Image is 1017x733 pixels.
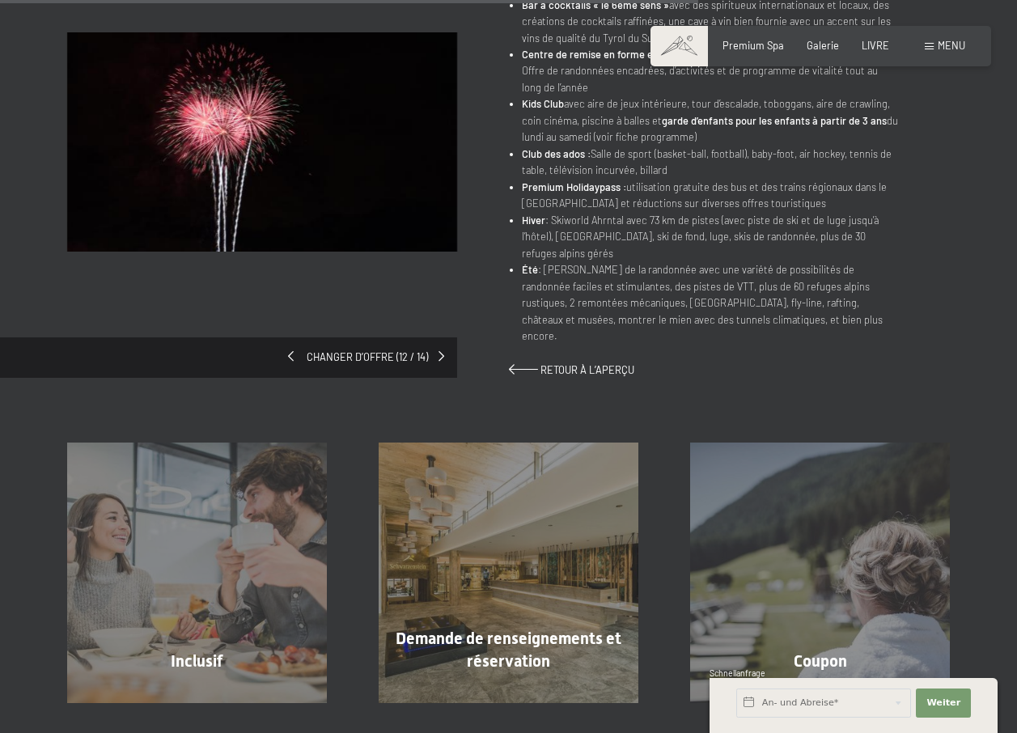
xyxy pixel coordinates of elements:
strong: Hiver [522,214,545,227]
a: Retour à l’aperçu [509,363,634,376]
a: Silvesterparty im Schwarzenstein - Unvergesslich Demande de renseignements et réservation [353,443,664,702]
li: : Skiworld Ahrntal avec 73 km de pistes (avec piste de ski et de luge jusqu’à l’hôtel), [GEOGRAPH... [522,212,898,261]
span: Retour à l’aperçu [540,363,634,376]
li: avec aire de jeux intérieure, tour d’escalade, toboggans, aire de crawling, coin cinéma, piscine ... [522,95,898,145]
li: : [PERSON_NAME] de la randonnée avec une variété de possibilités de randonnée faciles et stimulan... [522,261,898,344]
span: Weiter [926,697,960,710]
a: Galerie [807,39,839,52]
li: Salle de sport (basket-ball, football), baby-foot, air hockey, tennis de table, télévision incurv... [522,146,898,179]
strong: Centre de remise en forme et salle de sport sur 2 étages [522,48,780,61]
strong: Été [522,263,538,276]
strong: Premium Holidaypass : [522,180,626,193]
li: avec vue panoramique. Offre de randonnées encadrées, d’activités et de programme de vitalité tout... [522,46,898,95]
button: Weiter [916,689,971,718]
span: Menu [938,39,965,52]
span: Coupon [794,651,847,671]
a: Silvesterparty im Schwarzenstein - Unvergesslich Coupon [664,443,976,702]
a: LIVRE [862,39,889,52]
span: Inclusif [171,651,222,671]
span: Demande de renseignements et réservation [396,629,621,671]
img: Silvesterparty im Schwarzenstein - Unvergesslich [67,32,457,252]
span: Schnellanfrage [710,668,765,678]
strong: garde d’enfants pour les enfants à partir de 3 ans [662,114,887,127]
span: Changer d’offre (12 / 14) [296,350,439,365]
a: Premium Spa [722,39,784,52]
a: Silvesterparty im Schwarzenstein - Unvergesslich Inclusif [41,443,353,702]
li: utilisation gratuite des bus et des trains régionaux dans le [GEOGRAPHIC_DATA] et réductions sur ... [522,179,898,212]
strong: Club des ados : [522,147,591,160]
strong: Kids Club [522,97,564,110]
